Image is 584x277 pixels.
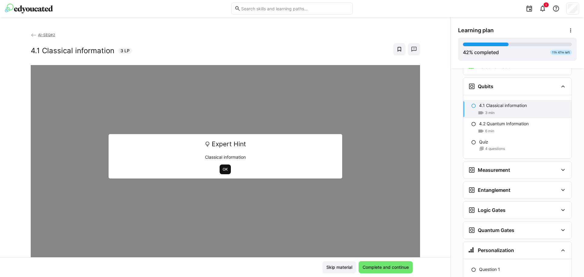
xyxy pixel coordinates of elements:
div: % completed [463,49,499,56]
div: 11h 47m left [550,50,572,55]
span: Skip material [325,264,353,270]
span: OK [222,167,228,172]
h3: Personalization [478,247,514,253]
input: Search skills and learning paths… [241,6,349,11]
p: Classical information [113,154,338,160]
span: Complete and continue [362,264,410,270]
span: 3 LP [120,48,130,54]
p: Question 1 [479,266,500,272]
p: 4.1 Classical information [479,102,527,109]
a: AI-SEQ#2 [31,33,55,37]
span: 3 min [485,110,495,115]
span: 6 min [485,129,494,133]
span: 4 questions [485,146,505,151]
p: 4.2 Quantum Information [479,121,529,127]
h3: Quantum Gates [478,227,514,233]
span: Learning plan [458,27,494,34]
h2: 4.1 Classical information [31,46,114,55]
h3: Measurement [478,167,510,173]
p: Quiz [479,139,488,145]
span: 42 [463,49,469,55]
button: Complete and continue [359,261,413,273]
span: 1 [545,3,547,7]
button: Skip material [322,261,356,273]
h3: Logic Gates [478,207,506,213]
h3: Entanglement [478,187,510,193]
button: OK [220,164,231,174]
h3: Qubits [478,83,493,89]
span: Expert Hint [212,138,246,150]
span: AI-SEQ#2 [38,33,55,37]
